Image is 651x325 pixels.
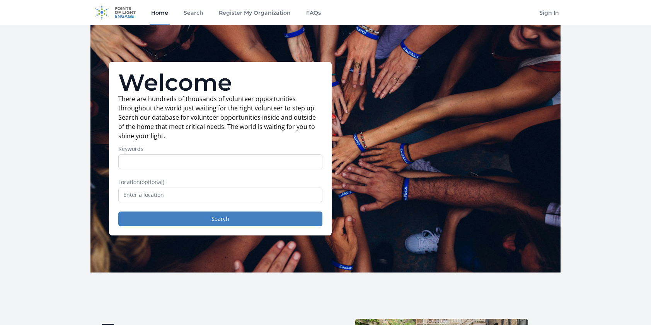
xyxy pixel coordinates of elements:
label: Keywords [118,145,322,153]
span: (optional) [140,178,164,186]
p: There are hundreds of thousands of volunteer opportunities throughout the world just waiting for ... [118,94,322,140]
label: Location [118,178,322,186]
input: Enter a location [118,188,322,202]
button: Search [118,212,322,226]
h1: Welcome [118,71,322,94]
